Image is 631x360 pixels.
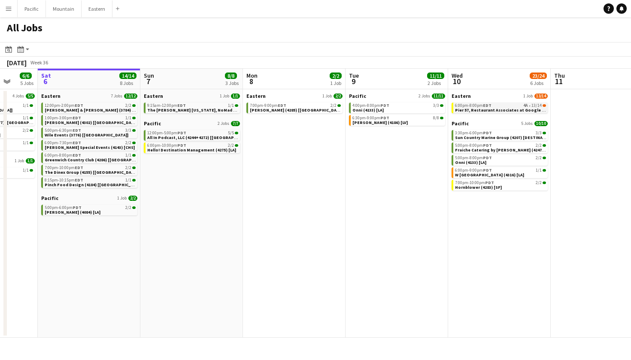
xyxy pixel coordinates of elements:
span: EDT [73,152,81,158]
div: Eastern1 Job2/27:00pm-9:00pmEDT2/2[PERSON_NAME] (4285) [[GEOGRAPHIC_DATA]] [246,93,343,115]
span: Van Wyck & Van Wyck (3784) [NYC] [45,107,178,113]
span: 5:00pm-8:00pm [455,143,492,148]
span: PDT [483,155,492,160]
span: 1 Job [322,94,332,99]
a: 3:30pm-6:00pmPDT3/3Sun Country Marine Group (4207) [DESTINATION - [GEOGRAPHIC_DATA], [GEOGRAPHIC_... [455,130,546,140]
div: 1 Job [330,80,341,86]
span: 10/10 [534,121,548,126]
span: 7/7 [231,121,240,126]
span: 1/1 [30,142,33,144]
a: Eastern1 Job2/2 [246,93,343,99]
span: PDT [483,167,492,173]
a: 12:00pm-2:00pmEDT2/2[PERSON_NAME] & [PERSON_NAME] (3784) [[GEOGRAPHIC_DATA]] [45,103,136,112]
span: 8 [245,76,258,86]
span: Sun [144,72,154,79]
div: 2 Jobs [428,80,444,86]
span: The Dinex Group (4155) [NYC] [45,169,139,175]
span: 1 Job [220,94,229,99]
span: 10 [450,76,463,86]
div: Pacific2 Jobs7/712:00pm-5:00pmPDT5/5All In Podcast, LLC (4244+4272) [[GEOGRAPHIC_DATA]]6:00pm-10:... [144,120,240,155]
span: 5/5 [26,94,35,99]
span: 7 [143,76,154,86]
a: 6:00pm-9:00pmPDT1/1W [GEOGRAPHIC_DATA] (4316) [LA] [455,167,546,177]
span: Spencer Special Events (4143) [CHS] [45,145,135,150]
a: 6:00pm-7:30pmEDT2/2[PERSON_NAME] Special Events (4143) [CHS] [45,140,136,150]
a: Eastern7 Jobs12/12 [41,93,137,99]
div: 8 Jobs [120,80,136,86]
span: Laura Ye (4084) [LA] [45,209,100,215]
span: PDT [483,142,492,148]
span: Hello! Destination Management (4275) [LA] [147,147,236,153]
span: 1 Job [523,94,533,99]
span: PDT [177,142,186,148]
span: 23/24 [530,73,547,79]
span: 3/3 [536,131,542,135]
span: 1/1 [132,117,136,119]
span: 7:00pm-10:00pm [455,181,494,185]
span: EDT [483,103,491,108]
span: PDT [483,130,492,136]
span: 2/2 [125,103,131,108]
span: 1/1 [132,179,136,182]
span: 8/8 [433,116,439,120]
span: Eastern [41,93,61,99]
span: Hornblower (4283) [SF] [455,185,502,190]
span: 5/5 [235,132,238,134]
span: 2/2 [543,182,546,184]
span: 2/2 [536,143,542,148]
a: Pacific2 Jobs7/7 [144,120,240,127]
span: 2 Jobs [419,94,430,99]
span: 4:00pm-8:00pm [352,103,389,108]
span: 2/2 [330,73,342,79]
span: 2/2 [128,196,137,201]
span: 2/2 [334,94,343,99]
span: Pacific [144,120,161,127]
span: Wile Events (3776) [NYC] [45,132,128,138]
a: 8:15pm-10:15pmEDT1/1Pinch Food Design (4184) [[GEOGRAPHIC_DATA]] [45,177,136,187]
span: 1/1 [30,117,33,119]
span: 2/2 [30,129,33,132]
span: Mon [246,72,258,79]
span: 1/1 [23,116,29,120]
div: Eastern1 Job1/19:15am-12:00pmEDT1/1The [PERSON_NAME] [US_STATE], NoMad (4267) [[GEOGRAPHIC_DATA]] [144,93,240,120]
a: 5:00pm-8:00pmPDT2/2Fraiche Catering by [PERSON_NAME] (4247) [SF] [455,142,546,152]
span: 2/2 [125,206,131,210]
span: 6:00pm-10:00pm [147,143,186,148]
span: 1/1 [23,168,29,172]
button: Pacific [18,0,46,17]
span: 1/1 [543,169,546,172]
span: EDT [73,140,81,145]
span: PDT [380,103,389,108]
span: 3/3 [433,103,439,108]
span: 4A [523,103,528,108]
a: 5:00pm-8:00pmPDT2/2Onni (4133) [LA] [455,155,546,165]
span: 7:00pm-9:00pm [250,103,286,108]
span: 3/3 [132,129,136,132]
span: 13/14 [543,104,546,107]
span: 2/2 [132,166,136,169]
span: 8/8 [440,117,443,119]
span: PDT [177,130,186,136]
span: Pacific [349,93,366,99]
span: PDT [380,115,389,121]
span: 1:00pm-3:00pm [45,116,81,120]
span: 1 Job [117,196,127,201]
span: Pinch Food Design (4184) [NYC] [45,182,144,188]
span: W Hollywood (4316) [LA] [455,172,524,178]
span: 9 [348,76,359,86]
span: 3/3 [440,104,443,107]
div: Eastern7 Jobs12/1212:00pm-2:00pmEDT2/2[PERSON_NAME] & [PERSON_NAME] (3784) [[GEOGRAPHIC_DATA]]1:0... [41,93,137,195]
span: 5:00pm-8:00pm [455,156,492,160]
span: 2/2 [132,142,136,144]
span: 2/2 [536,181,542,185]
span: The Ritz-Carlton New York, NoMad (4267) [NYC] [147,107,292,113]
span: 5:00pm-6:00pm [45,206,82,210]
span: 1/1 [125,153,131,157]
div: Pacific1 Job2/25:00pm-6:00pmPDT2/2[PERSON_NAME] (4084) [LA] [41,195,137,217]
span: Sat [41,72,51,79]
a: 7:00pm-10:00pmPDT2/2Hornblower (4283) [SF] [455,180,546,190]
a: 12:00pm-5:00pmPDT5/5All In Podcast, LLC (4244+4272) [[GEOGRAPHIC_DATA]] [147,130,238,140]
span: 12:00pm-5:00pm [147,131,186,135]
span: 1/1 [23,103,29,108]
div: Eastern1 Job13/146:00pm-8:00pmEDT4A•13/14Pier 57, Restaurant Associates at Google (4259 + 4313) [... [452,93,548,120]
